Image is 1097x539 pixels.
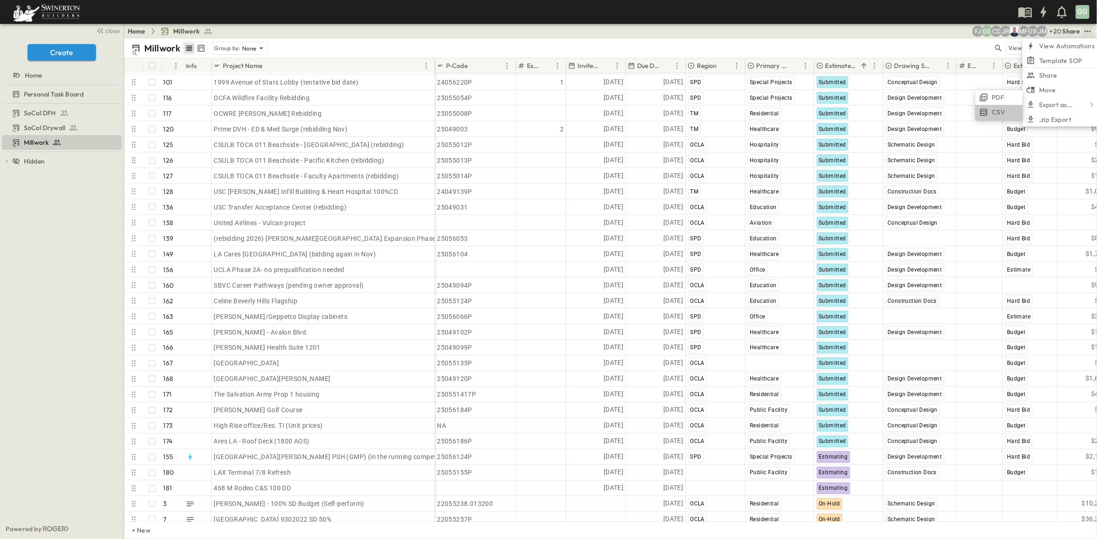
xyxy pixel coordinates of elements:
[1007,142,1030,148] span: Hard Bid
[437,343,473,352] span: 25049099P
[819,360,847,367] span: Submitted
[757,61,788,70] p: Primary Market
[819,251,847,257] span: Submitted
[888,376,942,382] span: Design Development
[750,298,777,304] span: Education
[173,27,200,36] span: Millwork
[1008,43,1024,53] p: View:
[888,157,935,164] span: Schematic Design
[577,61,600,70] p: Invite Date
[542,61,552,71] button: Sort
[690,79,701,85] span: SPD
[2,135,122,150] div: Millworktest
[690,251,701,257] span: SPD
[750,313,765,320] span: Office
[663,124,683,134] span: [DATE]
[672,60,683,71] button: Menu
[144,42,181,55] p: Millwork
[164,109,172,118] p: 117
[819,204,847,210] span: Submitted
[164,406,173,415] p: 172
[819,126,847,132] span: Submitted
[437,93,473,102] span: 25055054P
[662,61,672,71] button: Sort
[164,296,174,306] p: 162
[888,95,942,101] span: Design Development
[214,187,398,196] span: USC [PERSON_NAME] Infill Building & Heart Hospital 100%CD
[1007,204,1026,210] span: Budget
[826,61,857,70] p: Estimate Status
[750,345,779,351] span: Healthcare
[1028,26,1039,37] div: GEORGIA WESLEY (georgia.wesley@swinerton.com)
[1076,5,1090,19] div: GG
[750,157,779,164] span: Hospitality
[690,376,705,382] span: OCLA
[663,405,683,415] span: [DATE]
[223,61,262,70] p: Project Name
[690,282,705,289] span: OCLA
[750,376,779,382] span: Healthcare
[1050,27,1059,36] p: + 20
[1018,26,1029,37] div: Madison Pagdilao (madison.pagdilao@swinerton.com)
[604,420,623,431] span: [DATE]
[690,142,705,148] span: OCLA
[1037,26,1048,37] div: Jonathan M. Hansen (johansen@swinerton.com)
[888,173,935,179] span: Schematic Design
[560,125,564,134] span: 2
[1039,85,1056,95] span: Move
[214,328,308,337] span: [PERSON_NAME] - Avalon Blvd.
[690,267,701,273] span: SPD
[750,329,779,335] span: Healthcare
[25,71,42,80] span: Home
[1082,26,1093,37] button: test
[1007,267,1031,273] span: Estimate
[1007,391,1026,398] span: Budget
[214,156,385,165] span: CSULB TOCA 011 Beachside - Pacific Kitchen (rebidding)
[888,220,938,226] span: Conceptual Design
[690,313,701,320] span: SPD
[750,220,772,226] span: Aviation
[1007,126,1026,132] span: Budget
[24,123,65,132] span: SoCal Drywall
[437,328,473,337] span: 25049102P
[437,187,473,196] span: 24049139P
[819,298,847,304] span: Submitted
[1007,235,1030,242] span: Hard Bid
[165,61,175,71] button: Sort
[819,173,847,179] span: Submitted
[888,142,935,148] span: Schematic Design
[1014,61,1032,70] p: Estimate Type
[242,44,257,53] p: None
[437,140,473,149] span: 25055012P
[214,140,404,149] span: CSULB TOCA 011 Beachside - [GEOGRAPHIC_DATA] (rebidding)
[800,60,811,71] button: Menu
[421,60,432,71] button: Menu
[690,95,701,101] span: SPD
[1039,71,1057,80] span: Share
[214,406,303,415] span: [PERSON_NAME] Golf Course
[604,155,623,165] span: [DATE]
[2,107,120,119] a: SoCal DFH
[750,173,779,179] span: Hospitality
[164,218,174,227] p: 138
[663,358,683,369] span: [DATE]
[502,60,513,71] button: Menu
[527,61,540,70] p: Estimate Number
[1007,188,1026,195] span: Budget
[943,60,954,71] button: Menu
[164,234,174,243] p: 139
[663,280,683,290] span: [DATE]
[637,61,660,70] p: Due Date
[690,329,701,335] span: SPD
[1007,345,1026,351] span: Budget
[604,186,623,197] span: [DATE]
[437,359,473,368] span: 25055135P
[164,156,174,165] p: 126
[1063,27,1080,36] div: Share
[604,374,623,384] span: [DATE]
[888,298,937,304] span: Construction Docs
[750,110,779,117] span: Residential
[888,329,942,335] span: Design Development
[604,233,623,244] span: [DATE]
[214,265,345,274] span: UCLA Phase 2A- no prequalification needed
